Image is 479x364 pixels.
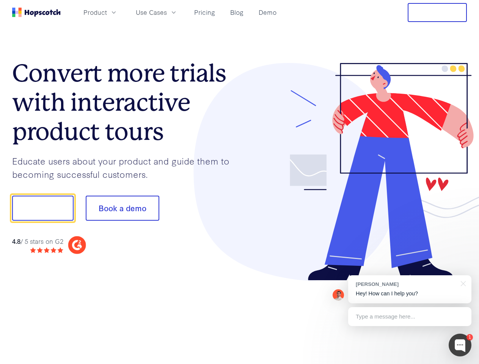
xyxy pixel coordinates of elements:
div: Type a message here... [348,307,471,326]
button: Show me! [12,196,74,221]
p: Educate users about your product and guide them to becoming successful customers. [12,154,240,180]
h1: Convert more trials with interactive product tours [12,59,240,146]
a: Demo [256,6,280,19]
strong: 4.8 [12,237,20,245]
a: Home [12,8,61,17]
img: Mark Spera [333,289,344,301]
div: / 5 stars on G2 [12,237,63,246]
button: Product [79,6,122,19]
button: Use Cases [131,6,182,19]
a: Blog [227,6,247,19]
a: Pricing [191,6,218,19]
span: Product [83,8,107,17]
div: 1 [466,334,473,340]
div: [PERSON_NAME] [356,281,456,288]
button: Free Trial [408,3,467,22]
button: Book a demo [86,196,159,221]
p: Hey! How can I help you? [356,290,464,298]
span: Use Cases [136,8,167,17]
